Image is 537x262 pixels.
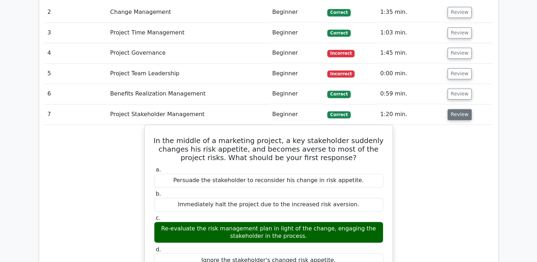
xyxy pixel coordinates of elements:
td: 0:59 min. [377,84,445,104]
button: Review [448,48,472,59]
span: d. [156,246,161,252]
span: Incorrect [327,70,355,77]
td: 1:03 min. [377,23,445,43]
h5: In the middle of a marketing project, a key stakeholder suddenly changes his risk appetite, and b... [153,136,384,162]
td: Beginner [269,2,325,22]
td: Beginner [269,43,325,63]
button: Review [448,7,472,18]
td: Change Management [107,2,269,22]
button: Review [448,109,472,120]
button: Review [448,27,472,38]
td: 1:20 min. [377,104,445,125]
td: Benefits Realization Management [107,84,269,104]
button: Review [448,88,472,99]
td: 7 [45,104,108,125]
td: Beginner [269,84,325,104]
td: Beginner [269,64,325,84]
td: 1:35 min. [377,2,445,22]
span: c. [156,214,161,221]
span: Correct [327,111,350,118]
td: 3 [45,23,108,43]
span: Correct [327,29,350,37]
td: Beginner [269,23,325,43]
button: Review [448,68,472,79]
span: b. [156,190,161,197]
td: Project Time Management [107,23,269,43]
div: Immediately halt the project due to the increased risk aversion. [154,198,383,212]
td: Project Team Leadership [107,64,269,84]
td: 5 [45,64,108,84]
td: 2 [45,2,108,22]
td: 6 [45,84,108,104]
div: Persuade the stakeholder to reconsider his change in risk appetite. [154,174,383,187]
td: Project Governance [107,43,269,63]
span: Correct [327,9,350,16]
td: 1:45 min. [377,43,445,63]
td: 0:00 min. [377,64,445,84]
td: 4 [45,43,108,63]
span: a. [156,166,161,173]
span: Incorrect [327,50,355,57]
td: Project Stakeholder Management [107,104,269,125]
td: Beginner [269,104,325,125]
div: Re-evaluate the risk management plan in light of the change, engaging the stakeholder in the proc... [154,222,383,243]
span: Correct [327,91,350,98]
